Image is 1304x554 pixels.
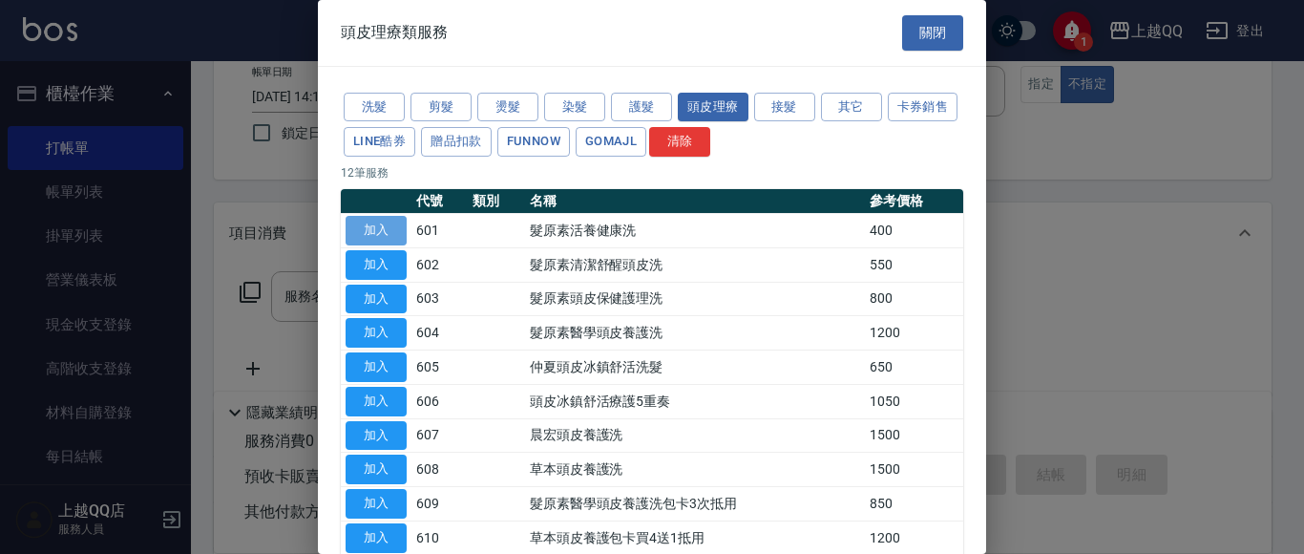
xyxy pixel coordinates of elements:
[865,316,963,351] td: 1200
[477,93,538,122] button: 燙髮
[865,453,963,487] td: 1500
[341,23,448,42] span: 頭皮理療類服務
[411,316,468,351] td: 604
[346,250,407,280] button: 加入
[411,351,468,385] td: 605
[525,418,865,453] td: 晨宏頭皮養護洗
[525,351,865,385] td: 仲夏頭皮冰鎮舒活洗髮
[865,351,963,385] td: 650
[346,216,407,245] button: 加入
[865,384,963,418] td: 1050
[865,487,963,522] td: 850
[865,418,963,453] td: 1500
[902,15,963,51] button: 關閉
[525,487,865,522] td: 髮原素醫學頭皮養護洗包卡3次抵用
[411,214,468,248] td: 601
[346,523,407,553] button: 加入
[344,127,415,157] button: LINE酷券
[346,285,407,314] button: 加入
[865,247,963,282] td: 550
[410,93,472,122] button: 剪髮
[497,127,570,157] button: FUNNOW
[346,489,407,519] button: 加入
[576,127,646,157] button: GOMAJL
[525,282,865,316] td: 髮原素頭皮保健護理洗
[888,93,958,122] button: 卡券銷售
[525,189,865,214] th: 名稱
[346,387,407,416] button: 加入
[411,487,468,522] td: 609
[754,93,815,122] button: 接髮
[421,127,492,157] button: 贈品扣款
[411,453,468,487] td: 608
[525,247,865,282] td: 髮原素清潔舒醒頭皮洗
[346,318,407,348] button: 加入
[411,282,468,316] td: 603
[411,189,468,214] th: 代號
[678,93,748,122] button: 頭皮理療
[411,384,468,418] td: 606
[525,384,865,418] td: 頭皮冰鎮舒活療護5重奏
[865,189,963,214] th: 參考價格
[468,189,524,214] th: 類別
[544,93,605,122] button: 染髮
[346,421,407,451] button: 加入
[611,93,672,122] button: 護髮
[865,214,963,248] td: 400
[525,453,865,487] td: 草本頭皮養護洗
[346,352,407,382] button: 加入
[525,214,865,248] td: 髮原素活養健康洗
[649,127,710,157] button: 清除
[865,282,963,316] td: 800
[411,418,468,453] td: 607
[346,455,407,484] button: 加入
[821,93,882,122] button: 其它
[525,316,865,351] td: 髮原素醫學頭皮養護洗
[341,164,963,181] p: 12 筆服務
[344,93,405,122] button: 洗髮
[411,247,468,282] td: 602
